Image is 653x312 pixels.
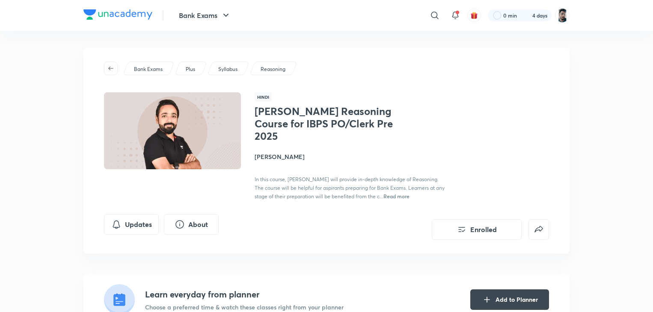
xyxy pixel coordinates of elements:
[255,176,445,200] span: In this course, [PERSON_NAME] will provide in-depth knowledge of Reasoning. The course will be he...
[470,12,478,19] img: avatar
[174,7,236,24] button: Bank Exams
[555,8,570,23] img: Snehasish Das
[470,289,549,310] button: Add to Planner
[432,219,522,240] button: Enrolled
[255,152,446,161] h4: [PERSON_NAME]
[259,65,287,73] a: Reasoning
[134,65,163,73] p: Bank Exams
[164,214,219,235] button: About
[522,11,531,20] img: streak
[103,91,242,170] img: Thumbnail
[83,9,152,22] a: Company Logo
[145,288,344,301] h4: Learn everyday from planner
[467,9,481,22] button: avatar
[255,92,272,102] span: Hindi
[145,303,344,312] p: Choose a preferred time & watch these classes right from your planner
[104,214,159,235] button: Updates
[217,65,239,73] a: Syllabus
[184,65,197,73] a: Plus
[383,193,410,200] span: Read more
[133,65,164,73] a: Bank Exams
[261,65,285,73] p: Reasoning
[255,105,395,142] h1: [PERSON_NAME] Reasoning Course for IBPS PO/Clerk Pre 2025
[83,9,152,20] img: Company Logo
[528,219,549,240] button: false
[218,65,237,73] p: Syllabus
[186,65,195,73] p: Plus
